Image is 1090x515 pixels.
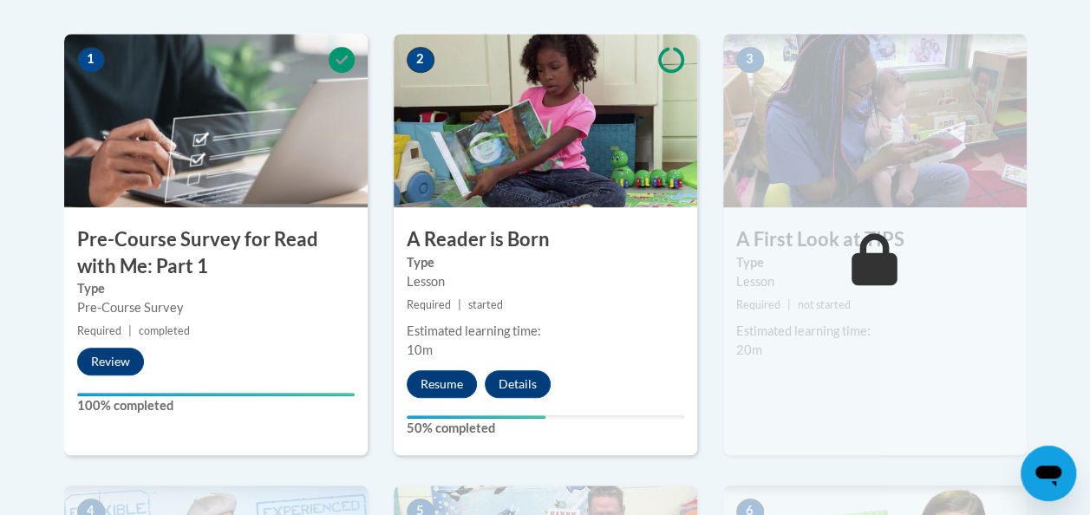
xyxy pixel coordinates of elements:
label: Type [77,279,355,298]
span: 1 [77,47,105,73]
span: Required [736,298,780,311]
h3: A Reader is Born [394,226,697,253]
span: | [128,324,132,337]
span: not started [798,298,851,311]
span: 2 [407,47,434,73]
button: Details [485,370,551,398]
label: Type [407,253,684,272]
button: Resume [407,370,477,398]
img: Course Image [394,34,697,207]
span: Required [77,324,121,337]
span: Required [407,298,451,311]
div: Your progress [407,415,545,419]
label: 100% completed [77,396,355,415]
div: Lesson [407,272,684,291]
iframe: Button to launch messaging window [1021,446,1076,501]
label: 50% completed [407,419,684,438]
img: Course Image [64,34,368,207]
span: | [458,298,461,311]
div: Pre-Course Survey [77,298,355,317]
div: Estimated learning time: [407,322,684,341]
button: Review [77,348,144,375]
h3: Pre-Course Survey for Read with Me: Part 1 [64,226,368,280]
div: Estimated learning time: [736,322,1014,341]
h3: A First Look at TIPS [723,226,1027,253]
label: Type [736,253,1014,272]
span: 10m [407,342,433,357]
span: | [787,298,791,311]
div: Lesson [736,272,1014,291]
span: started [468,298,503,311]
div: Your progress [77,393,355,396]
span: completed [139,324,190,337]
img: Course Image [723,34,1027,207]
span: 3 [736,47,764,73]
span: 20m [736,342,762,357]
